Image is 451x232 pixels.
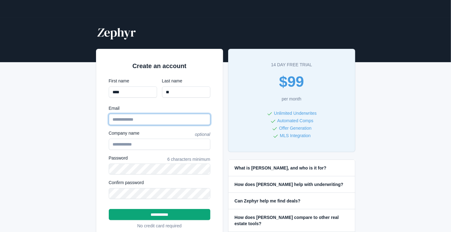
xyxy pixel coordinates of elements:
[241,109,343,117] li: Unlimited Underwrites
[109,130,140,136] label: Company name
[235,181,343,188] h4: How does [PERSON_NAME] help with underwriting?
[96,25,137,40] img: Zephyr Logo
[241,132,343,139] li: MLS Integration
[109,78,157,84] label: First name
[195,132,210,137] i: optional
[241,117,343,124] li: Automated Comps
[109,223,210,229] p: No credit card required
[109,155,128,161] label: Password
[241,124,343,132] li: Offer Generation
[235,165,327,171] h4: What is [PERSON_NAME], and who is it for?
[241,73,343,91] div: $99
[241,96,343,102] p: per month
[109,62,210,70] h2: Create an account
[241,62,343,68] div: 14 day free trial
[235,214,349,227] h4: How does [PERSON_NAME] compare to other real estate tools?
[109,105,210,111] label: Email
[109,179,210,186] label: Confirm password
[167,156,210,162] span: 6 characters minimum
[235,198,301,204] h4: Can Zephyr help me find deals?
[162,78,210,84] label: Last name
